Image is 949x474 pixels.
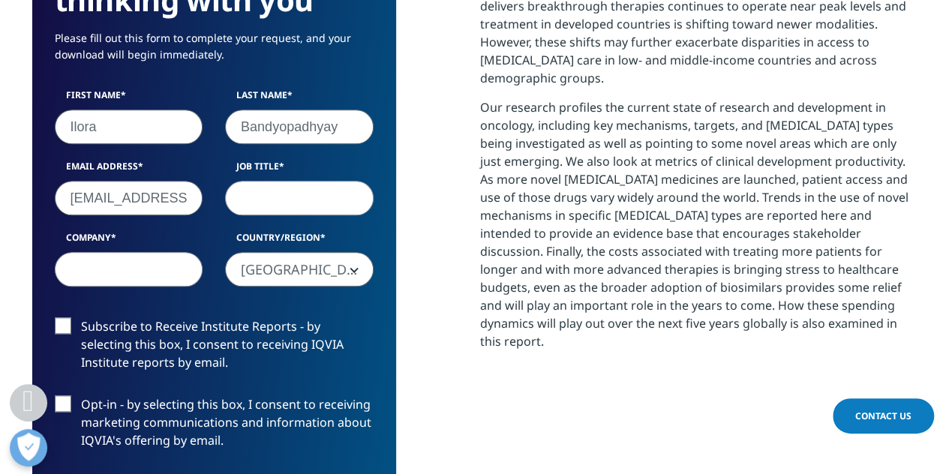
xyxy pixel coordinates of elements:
[480,98,917,361] p: Our research profiles the current state of research and development in oncology, including key me...
[55,160,203,181] label: Email Address
[855,409,911,422] span: Contact Us
[55,30,374,74] p: Please fill out this form to complete your request, and your download will begin immediately.
[225,252,374,286] span: United States
[225,231,374,252] label: Country/Region
[10,429,47,466] button: Open Preferences
[55,317,374,379] label: Subscribe to Receive Institute Reports - by selecting this box, I consent to receiving IQVIA Inst...
[226,253,373,287] span: United States
[55,231,203,252] label: Company
[225,88,374,109] label: Last Name
[833,398,934,433] a: Contact Us
[225,160,374,181] label: Job Title
[55,395,374,457] label: Opt-in - by selecting this box, I consent to receiving marketing communications and information a...
[55,88,203,109] label: First Name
